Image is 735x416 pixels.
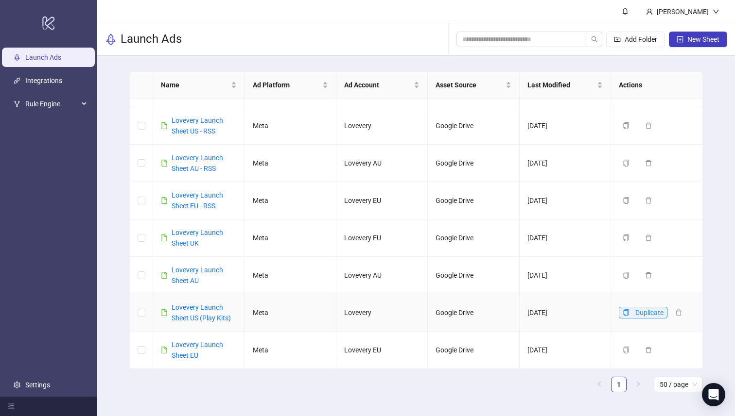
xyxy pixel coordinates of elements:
[121,32,182,47] h3: Launch Ads
[623,122,630,129] span: copy
[245,219,336,257] td: Meta
[645,197,652,204] span: delete
[623,309,630,316] span: copy
[245,294,336,332] td: Meta
[336,72,428,99] th: Ad Account
[687,35,719,43] span: New Sheet
[336,182,428,219] td: Lovevery EU
[520,107,611,145] td: [DATE]
[675,309,682,316] span: delete
[245,72,336,99] th: Ad Platform
[713,8,719,15] span: down
[336,257,428,294] td: Lovevery AU
[25,54,61,62] a: Launch Ads
[344,80,412,90] span: Ad Account
[646,8,653,15] span: user
[436,80,503,90] span: Asset Source
[172,303,231,322] a: Lovevery Launch Sheet US (Play Kits)
[645,160,652,166] span: delete
[635,309,664,316] span: Duplicate
[105,33,117,45] span: rocket
[645,234,652,241] span: delete
[245,145,336,182] td: Meta
[654,377,703,392] div: Page Size
[630,377,646,392] button: right
[520,332,611,369] td: [DATE]
[623,160,630,166] span: copy
[520,182,611,219] td: [DATE]
[245,182,336,219] td: Meta
[172,229,223,247] a: Lovevery Launch Sheet UK
[336,294,428,332] td: Lovevery
[428,294,519,332] td: Google Drive
[669,32,727,47] button: New Sheet
[172,154,223,172] a: Lovevery Launch Sheet AU - RSS
[245,257,336,294] td: Meta
[428,182,519,219] td: Google Drive
[591,36,598,43] span: search
[153,72,245,99] th: Name
[623,234,630,241] span: copy
[14,101,20,108] span: fork
[428,145,519,182] td: Google Drive
[630,377,646,392] li: Next Page
[161,160,168,166] span: file
[606,32,665,47] button: Add Folder
[520,145,611,182] td: [DATE]
[161,272,168,279] span: file
[520,219,611,257] td: [DATE]
[645,347,652,353] span: delete
[336,145,428,182] td: Lovevery AU
[619,307,667,318] button: Duplicate
[614,36,621,43] span: folder-add
[172,191,223,210] a: Lovevery Launch Sheet EU - RSS
[612,377,626,392] a: 1
[645,122,652,129] span: delete
[161,80,228,90] span: Name
[245,107,336,145] td: Meta
[520,294,611,332] td: [DATE]
[660,377,697,392] span: 50 / page
[622,8,629,15] span: bell
[623,272,630,279] span: copy
[25,95,79,114] span: Rule Engine
[611,72,702,99] th: Actions
[172,266,223,284] a: Lovevery Launch Sheet AU
[428,332,519,369] td: Google Drive
[253,80,320,90] span: Ad Platform
[336,107,428,145] td: Lovevery
[172,341,223,359] a: Lovevery Launch Sheet EU
[25,77,62,85] a: Integrations
[520,72,611,99] th: Last Modified
[592,377,607,392] li: Previous Page
[623,347,630,353] span: copy
[336,219,428,257] td: Lovevery EU
[592,377,607,392] button: left
[8,403,15,410] span: menu-fold
[25,381,50,389] a: Settings
[161,122,168,129] span: file
[611,377,627,392] li: 1
[645,272,652,279] span: delete
[336,332,428,369] td: Lovevery EU
[653,6,713,17] div: [PERSON_NAME]
[245,332,336,369] td: Meta
[625,35,657,43] span: Add Folder
[623,197,630,204] span: copy
[520,257,611,294] td: [DATE]
[428,107,519,145] td: Google Drive
[527,80,595,90] span: Last Modified
[677,36,683,43] span: plus-square
[161,309,168,316] span: file
[428,257,519,294] td: Google Drive
[428,219,519,257] td: Google Drive
[161,234,168,241] span: file
[161,347,168,353] span: file
[428,72,519,99] th: Asset Source
[161,197,168,204] span: file
[596,381,602,387] span: left
[635,381,641,387] span: right
[172,116,223,135] a: Lovevery Launch Sheet US - RSS
[702,383,725,406] div: Open Intercom Messenger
